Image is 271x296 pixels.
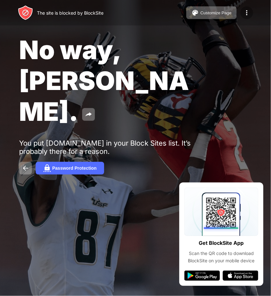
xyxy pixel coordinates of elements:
[191,9,199,17] img: pallet.svg
[37,10,103,16] div: The site is blocked by BlockSite
[85,111,92,118] img: share.svg
[184,271,220,281] img: google-play.svg
[19,139,216,155] div: You put [DOMAIN_NAME] in your Block Sites list. It’s probably there for a reason.
[52,166,96,171] div: Password Protection
[184,188,258,236] img: qrcode.svg
[186,6,237,19] button: Customize Page
[18,5,33,20] img: header-logo.svg
[223,271,258,281] img: app-store.svg
[184,250,258,264] div: Scan the QR code to download BlockSite on your mobile device
[43,164,51,172] img: password.svg
[22,164,29,172] img: back.svg
[199,238,244,248] div: Get BlockSite App
[200,10,232,15] div: Customize Page
[243,9,251,17] img: menu-icon.svg
[19,34,189,127] span: No way, [PERSON_NAME].
[36,162,104,175] button: Password Protection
